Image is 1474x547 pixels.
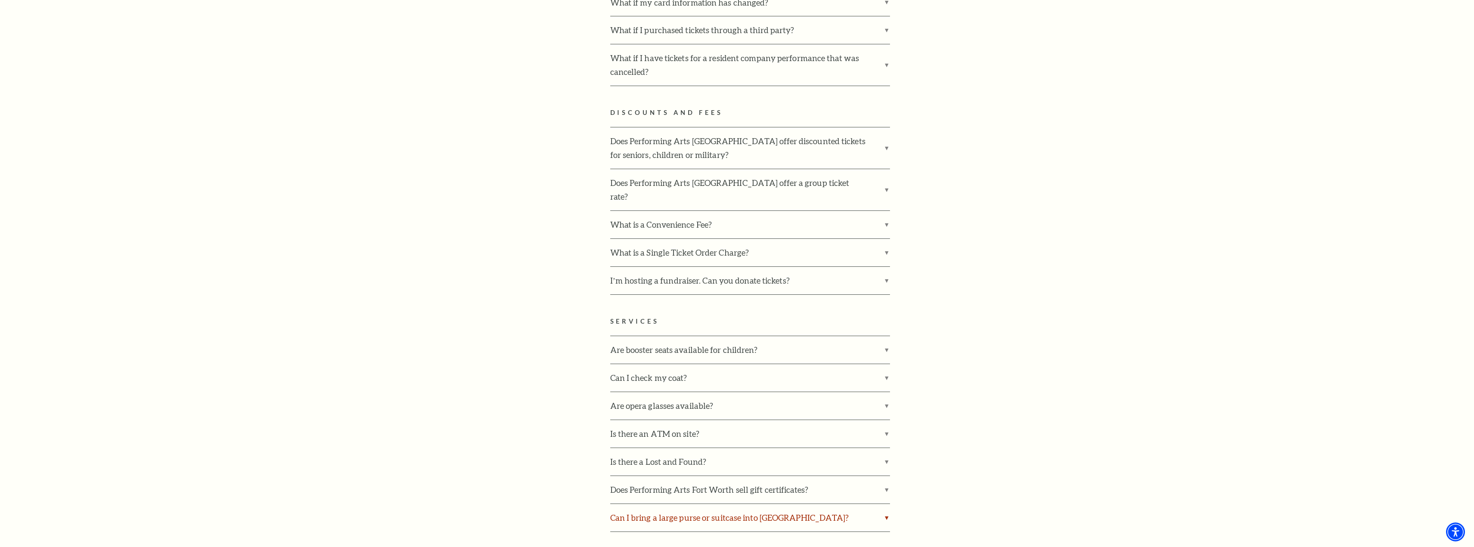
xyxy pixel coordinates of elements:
[610,44,890,86] label: What if I have tickets for a resident company performance that was cancelled?
[610,316,1004,327] h2: SERVICES
[1446,522,1465,541] div: Accessibility Menu
[610,211,890,238] label: What is a Convenience Fee?
[610,476,890,504] label: Does Performing Arts Fort Worth sell gift certificates?
[610,392,890,420] label: Are opera glasses available?
[610,239,890,266] label: What is a Single Ticket Order Charge?
[610,127,890,169] label: Does Performing Arts [GEOGRAPHIC_DATA] offer discounted tickets for seniors, children or military?
[610,364,890,392] label: Can I check my coat?
[610,16,890,44] label: What if I purchased tickets through a third party?
[610,169,890,210] label: Does Performing Arts [GEOGRAPHIC_DATA] offer a group ticket rate?
[610,336,890,364] label: Are booster seats available for children?
[610,267,890,294] label: I’m hosting a fundraiser. Can you donate tickets?
[610,504,890,532] label: Can I bring a large purse or suitcase into [GEOGRAPHIC_DATA]?
[610,108,1004,118] h2: DISCOUNTS AND FEES
[610,420,890,448] label: Is there an ATM on site?
[610,448,890,476] label: Is there a Lost and Found?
